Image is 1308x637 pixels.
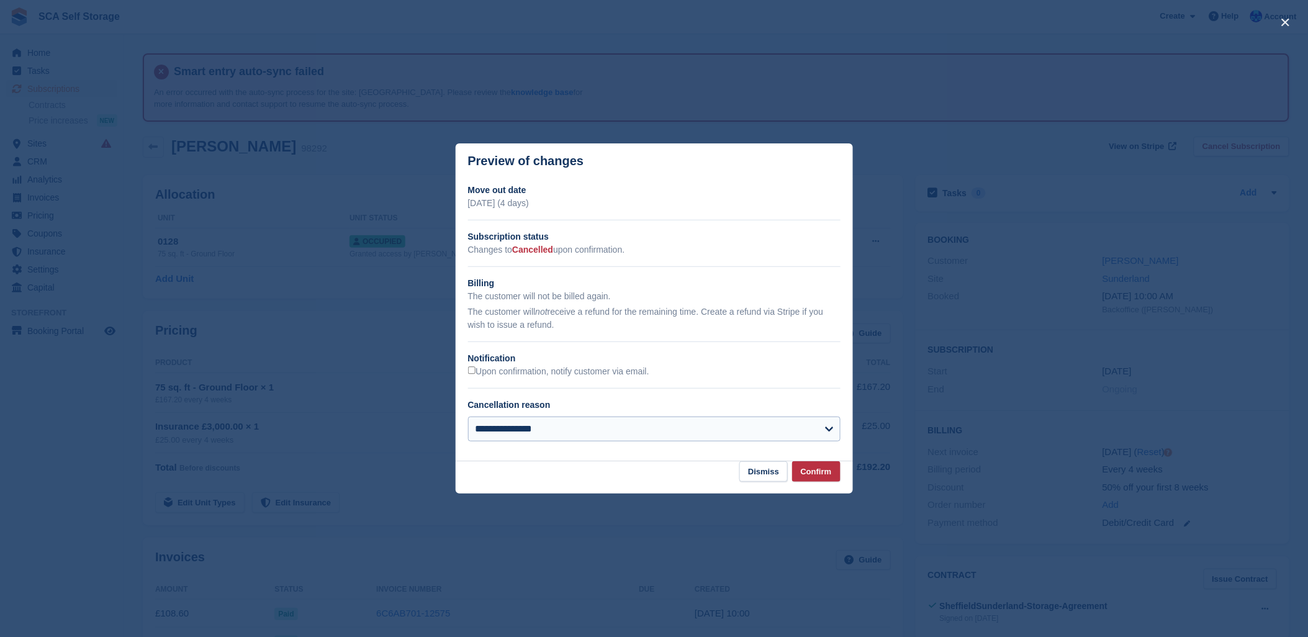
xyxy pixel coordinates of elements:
button: Confirm [792,461,841,482]
h2: Billing [468,277,841,290]
label: Cancellation reason [468,400,551,410]
p: Changes to upon confirmation. [468,243,841,256]
label: Upon confirmation, notify customer via email. [468,366,649,377]
em: not [535,307,547,317]
p: The customer will receive a refund for the remaining time. Create a refund via Stripe if you wish... [468,305,841,332]
p: [DATE] (4 days) [468,197,841,210]
h2: Move out date [468,184,841,197]
p: The customer will not be billed again. [468,290,841,303]
h2: Notification [468,352,841,365]
button: Dismiss [739,461,788,482]
h2: Subscription status [468,230,841,243]
p: Preview of changes [468,154,584,168]
input: Upon confirmation, notify customer via email. [468,366,476,374]
button: close [1276,12,1296,32]
span: Cancelled [512,245,553,255]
